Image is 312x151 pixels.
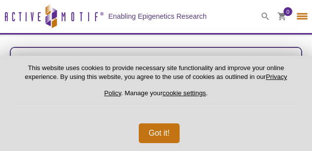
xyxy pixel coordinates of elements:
a: TIP-ChIP Services Grant Competition Win up to $45,000 in TIP-ChIP services! Enter our TIP-ChIP se... [11,48,301,146]
h2: Enabling Epigenetics Research [108,12,207,21]
button: cookie settings [162,89,206,97]
button: Got it! [139,123,180,143]
a: Privacy Policy [104,73,287,96]
a: 0 [278,12,286,23]
article: TIP-ChIP Services Grant Competition [11,48,301,146]
span: 0 [286,7,289,16]
p: This website uses cookies to provide necessary site functionality and improve your online experie... [16,64,296,106]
